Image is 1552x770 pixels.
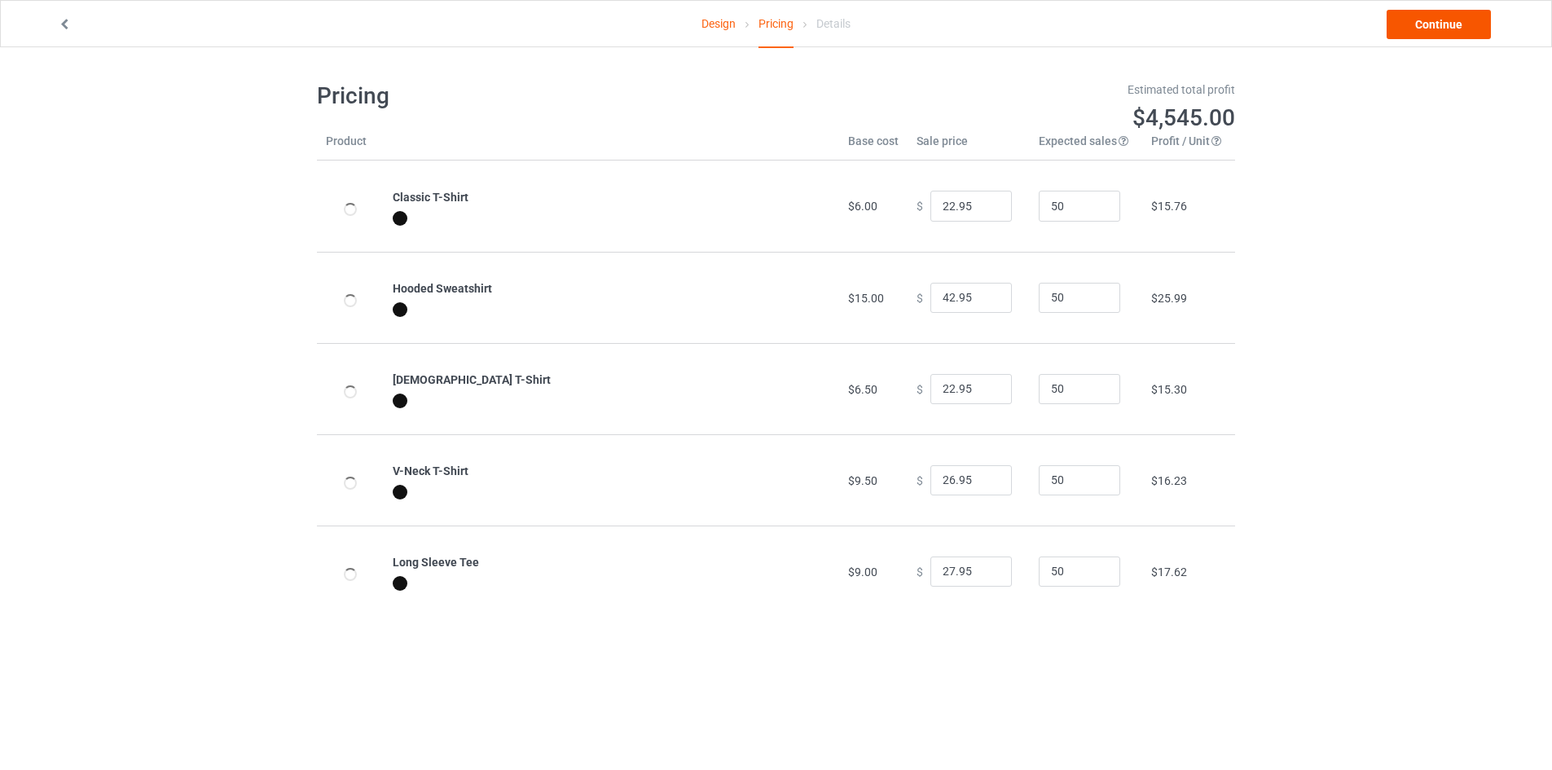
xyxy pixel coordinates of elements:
[758,1,794,48] div: Pricing
[917,473,923,486] span: $
[848,292,884,305] span: $15.00
[1151,200,1187,213] span: $15.76
[393,373,551,386] b: [DEMOGRAPHIC_DATA] T-Shirt
[317,81,765,111] h1: Pricing
[317,133,384,161] th: Product
[917,200,923,213] span: $
[848,474,877,487] span: $9.50
[393,556,479,569] b: Long Sleeve Tee
[1030,133,1142,161] th: Expected sales
[1132,104,1235,131] span: $4,545.00
[908,133,1030,161] th: Sale price
[917,382,923,395] span: $
[816,1,851,46] div: Details
[1151,474,1187,487] span: $16.23
[393,464,468,477] b: V-Neck T-Shirt
[839,133,908,161] th: Base cost
[1142,133,1235,161] th: Profit / Unit
[701,1,736,46] a: Design
[393,282,492,295] b: Hooded Sweatshirt
[917,291,923,304] span: $
[393,191,468,204] b: Classic T-Shirt
[788,81,1236,98] div: Estimated total profit
[1151,292,1187,305] span: $25.99
[1151,565,1187,579] span: $17.62
[848,200,877,213] span: $6.00
[1151,383,1187,396] span: $15.30
[848,383,877,396] span: $6.50
[848,565,877,579] span: $9.00
[917,565,923,578] span: $
[1387,10,1491,39] a: Continue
